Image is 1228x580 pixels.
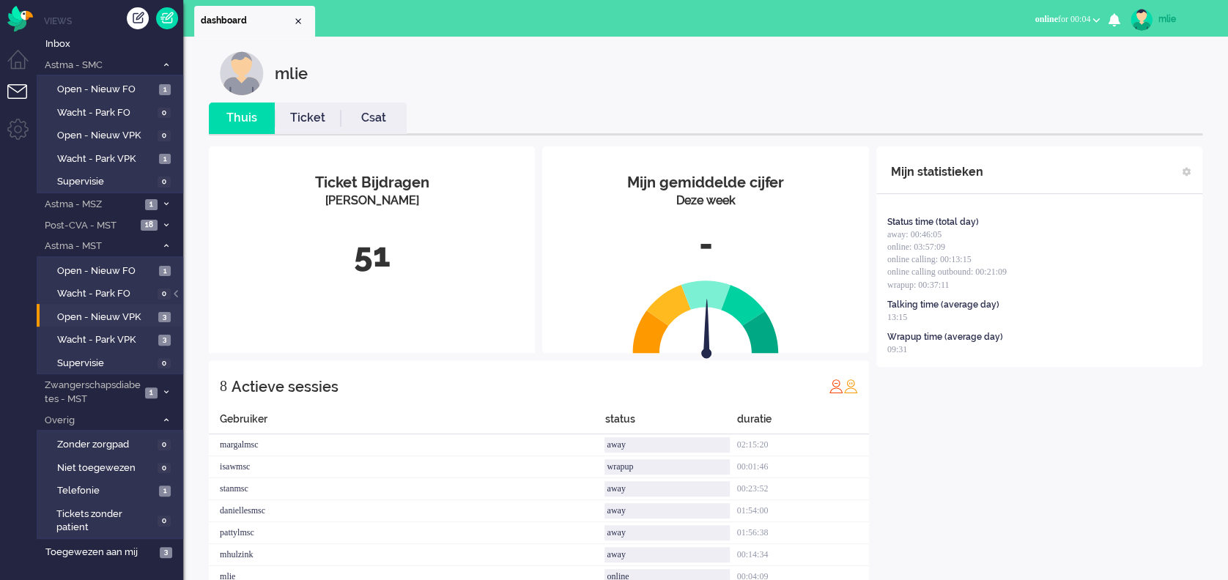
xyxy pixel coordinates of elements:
div: status [604,412,736,434]
li: Ticket [275,103,341,134]
img: profile_red.svg [829,379,843,393]
a: Thuis [209,110,275,127]
span: 1 [159,266,171,277]
li: Thuis [209,103,275,134]
div: away [604,503,729,518]
div: Gebruiker [209,412,604,434]
div: wrapup [604,459,729,475]
a: Ticket [275,110,341,127]
span: Zwangerschapsdiabetes - MST [42,379,141,406]
span: for 00:04 [1035,14,1090,24]
a: Open - Nieuw FO 1 [42,81,182,97]
div: daniellesmsc [209,500,604,522]
span: Inbox [45,37,183,51]
span: 0 [158,358,171,369]
li: Tickets menu [7,84,40,117]
span: 09:31 [887,344,907,354]
img: semi_circle.svg [632,280,779,354]
span: Supervisie [57,357,154,371]
div: 00:14:34 [737,544,869,566]
div: 00:23:52 [737,478,869,500]
span: 0 [158,289,171,300]
div: duratie [737,412,869,434]
span: Overig [42,414,156,428]
span: Open - Nieuw FO [57,264,155,278]
span: 3 [158,335,171,346]
div: away [604,481,729,497]
a: Open - Nieuw VPK 3 [42,308,182,324]
img: flow_omnibird.svg [7,6,33,31]
a: Open - Nieuw FO 1 [42,262,182,278]
div: 01:56:38 [737,522,869,544]
a: Wacht - Park VPK 1 [42,150,182,166]
div: isawmsc [209,456,604,478]
img: profile_orange.svg [843,379,858,393]
span: Tickets zonder patient [56,508,153,535]
span: 0 [158,439,171,450]
div: margalmsc [209,434,604,456]
div: 00:01:46 [737,456,869,478]
div: Close tab [292,15,304,27]
div: Mijn gemiddelde cijfer [553,172,857,193]
div: Wrapup time (average day) [887,331,1003,343]
a: Inbox [42,35,183,51]
a: Open - Nieuw VPK 0 [42,127,182,143]
span: Wacht - Park VPK [57,333,155,347]
img: avatar [1131,9,1153,31]
span: 3 [160,547,172,558]
div: mlie [275,51,308,95]
a: Telefonie 1 [42,482,182,498]
div: Status time (total day) [887,216,979,228]
div: mlie [1158,12,1213,26]
div: 51 [220,231,524,280]
span: 0 [158,463,171,474]
a: Toegewezen aan mij 3 [42,543,183,559]
span: 1 [145,387,158,398]
span: 1 [159,84,171,95]
div: Ticket Bijdragen [220,172,524,193]
button: onlinefor 00:04 [1026,9,1109,30]
div: pattylmsc [209,522,604,544]
a: Csat [341,110,407,127]
span: Astma - MST [42,239,156,253]
div: stanmsc [209,478,604,500]
div: away [604,437,729,453]
span: 1 [145,199,158,210]
a: Supervisie 0 [42,173,182,189]
li: Csat [341,103,407,134]
div: - [553,220,857,269]
span: 3 [158,312,171,323]
span: Niet toegewezen [57,461,154,475]
span: 0 [158,176,171,187]
span: 0 [158,108,171,119]
span: Post-CVA - MST [42,219,136,233]
a: Omnidesk [7,10,33,21]
span: Astma - MSZ [42,198,141,212]
a: mlie [1128,9,1213,31]
div: Actieve sessies [232,372,339,401]
a: Niet toegewezen 0 [42,459,182,475]
span: online [1035,14,1057,24]
span: Supervisie [57,175,154,189]
a: Quick Ticket [156,7,178,29]
span: Astma - SMC [42,59,156,72]
div: Creëer ticket [127,7,149,29]
span: Wacht - Park FO [57,106,154,120]
span: 13:15 [887,312,907,322]
span: Wacht - Park FO [57,287,154,301]
div: 8 [220,371,227,401]
div: Talking time (average day) [887,299,999,311]
span: 1 [159,154,171,165]
span: Zonder zorgpad [57,438,154,452]
span: Telefonie [57,484,155,498]
div: [PERSON_NAME] [220,193,524,209]
a: Tickets zonder patient 0 [42,505,182,535]
div: away [604,547,729,562]
div: away [604,525,729,540]
div: mhulzink [209,544,604,566]
span: 18 [141,220,158,231]
a: Supervisie 0 [42,354,182,371]
span: 1 [159,486,171,497]
li: Admin menu [7,119,40,152]
a: Wacht - Park VPK 3 [42,331,182,347]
